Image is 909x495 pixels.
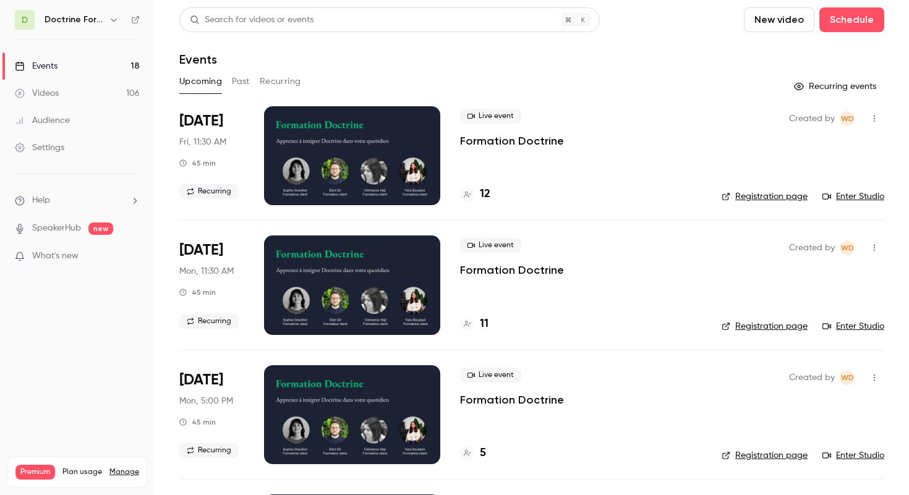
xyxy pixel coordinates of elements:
[841,111,854,126] span: WD
[190,14,314,27] div: Search for videos or events
[88,222,113,235] span: new
[179,287,216,297] div: 45 min
[179,184,239,199] span: Recurring
[841,370,854,385] span: WD
[841,240,854,255] span: WD
[15,114,70,127] div: Audience
[179,72,222,91] button: Upcoming
[62,467,102,477] span: Plan usage
[460,392,564,407] a: Formation Doctrine
[179,235,244,334] div: Oct 6 Mon, 11:30 AM (Europe/Paris)
[179,314,239,329] span: Recurring
[32,222,81,235] a: SpeakerHub
[460,133,564,148] a: Formation Doctrine
[822,190,884,203] a: Enter Studio
[15,87,59,99] div: Videos
[460,445,486,462] a: 5
[179,136,226,148] span: Fri, 11:30 AM
[822,320,884,332] a: Enter Studio
[179,443,239,458] span: Recurring
[45,14,104,26] h6: Doctrine Formation Avocats
[744,7,814,32] button: New video
[480,316,489,332] h4: 11
[460,263,564,277] a: Formation Doctrine
[179,417,216,427] div: 45 min
[480,186,490,203] h4: 12
[232,72,250,91] button: Past
[260,72,301,91] button: Recurring
[179,52,217,67] h1: Events
[32,194,50,207] span: Help
[789,240,835,255] span: Created by
[840,370,855,385] span: Webinar Doctrine
[179,365,244,464] div: Oct 6 Mon, 5:00 PM (Europe/Paris)
[840,111,855,126] span: Webinar Doctrine
[15,194,140,207] li: help-dropdown-opener
[480,445,486,462] h4: 5
[125,251,140,262] iframe: Noticeable Trigger
[15,465,55,480] span: Premium
[109,467,139,477] a: Manage
[15,142,64,154] div: Settings
[789,370,835,385] span: Created by
[840,240,855,255] span: Webinar Doctrine
[460,186,490,203] a: 12
[179,265,234,277] span: Mon, 11:30 AM
[179,111,223,131] span: [DATE]
[179,106,244,205] div: Oct 3 Fri, 11:30 AM (Europe/Paris)
[179,240,223,260] span: [DATE]
[179,158,216,168] div: 45 min
[819,7,884,32] button: Schedule
[722,320,808,332] a: Registration page
[460,109,521,124] span: Live event
[788,77,884,96] button: Recurring events
[460,238,521,253] span: Live event
[32,250,79,263] span: What's new
[179,370,223,390] span: [DATE]
[460,316,489,332] a: 11
[179,395,233,407] span: Mon, 5:00 PM
[460,368,521,383] span: Live event
[789,111,835,126] span: Created by
[722,190,808,203] a: Registration page
[22,14,28,27] span: D
[822,449,884,462] a: Enter Studio
[15,60,58,72] div: Events
[722,449,808,462] a: Registration page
